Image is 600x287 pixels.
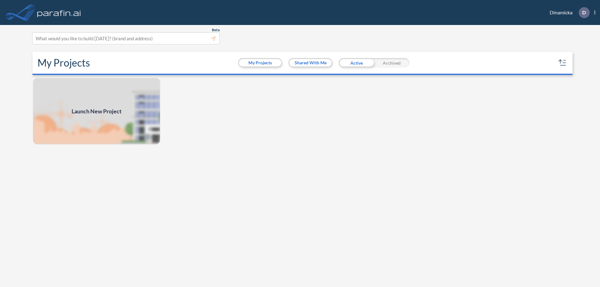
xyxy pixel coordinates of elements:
[32,77,161,145] img: add
[36,6,82,19] img: logo
[72,107,122,116] span: Launch New Project
[239,59,281,67] button: My Projects
[557,58,567,68] button: sort
[374,58,409,67] div: Archived
[32,77,161,145] a: Launch New Project
[582,10,586,15] p: D
[212,27,220,32] span: Beta
[540,7,595,18] div: Dinamicka
[289,59,332,67] button: Shared With Me
[339,58,374,67] div: Active
[37,57,90,69] h2: My Projects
